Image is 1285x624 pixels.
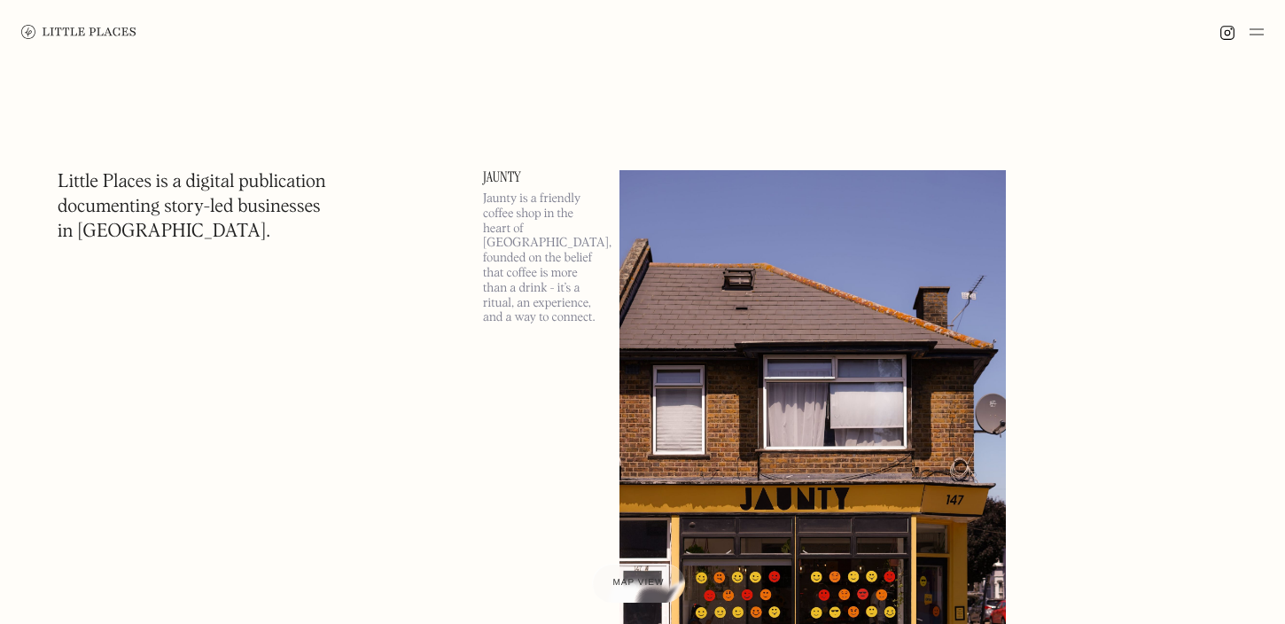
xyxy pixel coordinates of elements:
[613,578,665,588] span: Map view
[592,564,686,603] a: Map view
[483,191,598,325] p: Jaunty is a friendly coffee shop in the heart of [GEOGRAPHIC_DATA], founded on the belief that co...
[58,170,326,245] h1: Little Places is a digital publication documenting story-led businesses in [GEOGRAPHIC_DATA].
[483,170,598,184] a: Jaunty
